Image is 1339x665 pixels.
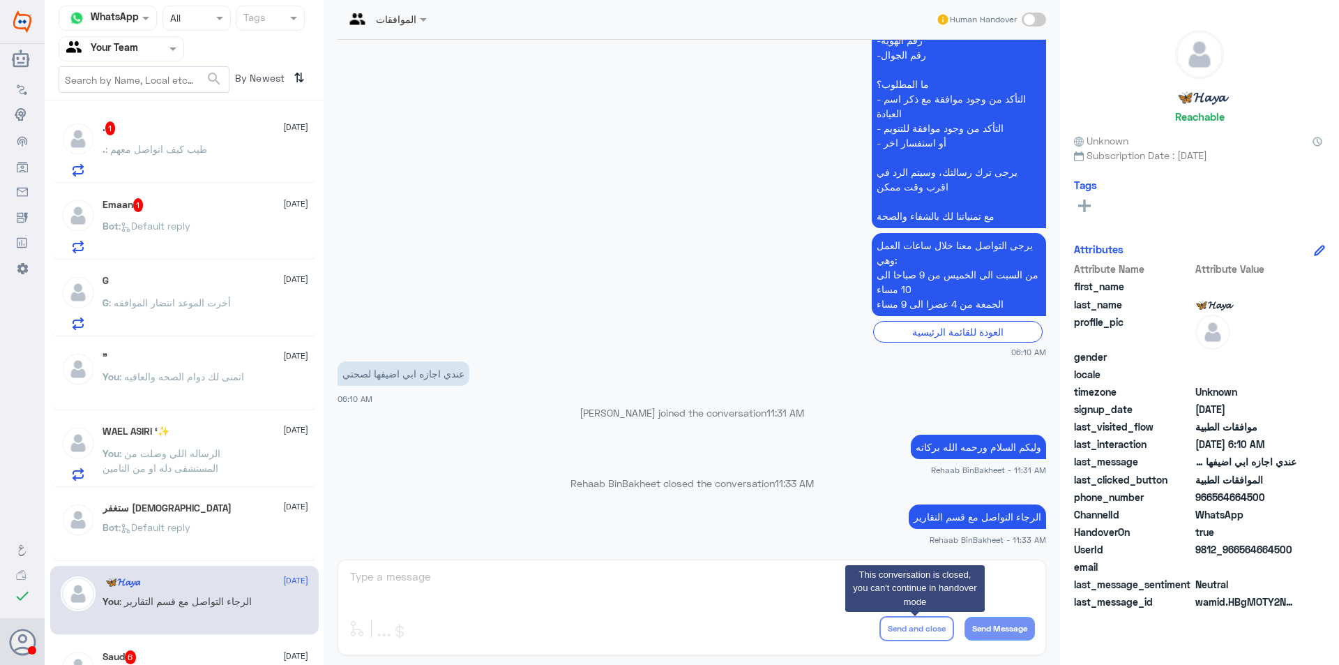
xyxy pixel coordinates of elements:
span: الموافقات الطبية [1195,472,1296,487]
img: defaultAdmin.png [61,502,96,537]
span: : اتمنى لك دوام الصحه والعافيه [119,371,244,382]
p: 23/9/2025, 11:31 AM [911,435,1046,459]
h6: Reachable [1175,110,1225,123]
p: Rehaab BinBakheet closed the conversation [338,476,1046,491]
img: defaultAdmin.png [1176,31,1223,78]
span: [DATE] [283,273,308,285]
button: Avatar [9,629,36,655]
span: : طيب كيف اتواصل معهم [105,143,207,155]
span: null [1195,350,1296,364]
span: : أخرت الموعد انتضار الموافقه [109,297,231,308]
h6: Attributes [1074,243,1124,255]
span: 06:10 AM [338,394,372,403]
span: HandoverOn [1074,525,1193,539]
button: search [206,68,222,91]
span: Unknown [1195,384,1296,399]
span: Attribute Value [1195,262,1296,276]
p: 23/9/2025, 11:33 AM [909,505,1046,529]
span: 1 [133,198,144,212]
span: 1 [105,121,116,135]
span: 2 [1195,507,1296,522]
span: Subscription Date : [DATE] [1074,148,1325,163]
span: ‏ [1195,279,1296,294]
span: last_clicked_button [1074,472,1193,487]
span: UserId [1074,542,1193,557]
span: : الرجاء التواصل مع قسم التقارير [119,595,252,607]
span: locale [1074,367,1193,382]
h5: ‏ 🦋𝓗𝓪𝔂𝓪‏ [103,576,140,588]
span: Attribute Name [1074,262,1193,276]
span: [DATE] [283,350,308,362]
img: defaultAdmin.png [61,576,96,611]
span: profile_pic [1074,315,1193,347]
div: العودة للقائمة الرئيسية [873,321,1043,343]
span: 0 [1195,577,1296,592]
span: null [1195,367,1296,382]
span: Human Handover [950,13,1017,26]
span: Unknown [1074,133,1128,148]
span: : Default reply [119,220,190,232]
span: 966564664500 [1195,490,1296,505]
button: Send and close [879,616,954,641]
span: true [1195,525,1296,539]
span: 2025-08-09T18:54:10.319Z [1195,402,1296,417]
span: [DATE] [283,574,308,587]
span: [DATE] [283,500,308,513]
span: : Default reply [119,521,190,533]
span: [DATE] [283,121,308,133]
img: whatsapp.png [66,8,87,29]
span: ChannelId [1074,507,1193,522]
span: null [1195,560,1296,574]
span: [DATE] [283,650,308,662]
span: You [103,447,119,459]
span: You [103,595,119,607]
span: 6 [125,650,137,664]
p: [PERSON_NAME] joined the conversation [338,405,1046,420]
input: Search by Name, Local etc… [59,67,229,92]
h5: " [103,352,107,364]
span: Rehaab BinBakheet - 11:31 AM [931,464,1046,476]
i: check [14,588,31,604]
span: You [103,371,119,382]
span: last_message_id [1074,595,1193,609]
img: Widebot Logo [13,10,31,33]
h5: G [103,275,109,287]
span: 🦋𝓗𝓪𝔂𝓪‏ [1195,297,1296,312]
h5: ستغفر الله [103,502,232,514]
h6: Tags [1074,179,1097,191]
span: wamid.HBgMOTY2NTY0NjY0NTAwFQIAEhgUM0EzMkJDNTJEQjRCOEVEMkVBNkEA [1195,595,1296,609]
span: gender [1074,350,1193,364]
img: defaultAdmin.png [61,275,96,310]
span: [DATE] [283,197,308,210]
h5: Emaan [103,198,144,212]
span: 11:33 AM [775,477,814,489]
span: عندي اجازه ابي اضيفها لصحتي [1195,454,1296,469]
span: last_interaction [1074,437,1193,451]
span: G [103,297,109,308]
span: موافقات الطبية [1195,419,1296,434]
p: 23/9/2025, 6:10 AM [338,361,469,386]
img: defaultAdmin.png [1195,315,1230,350]
span: search [206,70,222,87]
h5: WAEL ASIRI ‘✨ [103,426,169,438]
h5: ‏ 🦋𝓗𝓪𝔂𝓪‏ [1174,89,1226,105]
img: defaultAdmin.png [61,426,96,461]
span: last_visited_flow [1074,419,1193,434]
span: [DATE] [283,424,308,436]
span: phone_number [1074,490,1193,505]
img: defaultAdmin.png [61,352,96,387]
div: Tags [241,10,266,28]
i: ⇅ [294,66,305,89]
img: defaultAdmin.png [61,198,96,233]
img: defaultAdmin.png [61,121,96,156]
span: . [103,143,105,155]
span: 06:10 AM [1011,346,1046,358]
span: 9812_966564664500 [1195,542,1296,557]
span: last_name [1074,297,1193,312]
span: signup_date [1074,402,1193,417]
span: Bot [103,521,119,533]
span: first_name [1074,279,1193,294]
span: By Newest [229,66,288,94]
h5: . [103,121,116,135]
span: email [1074,560,1193,574]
